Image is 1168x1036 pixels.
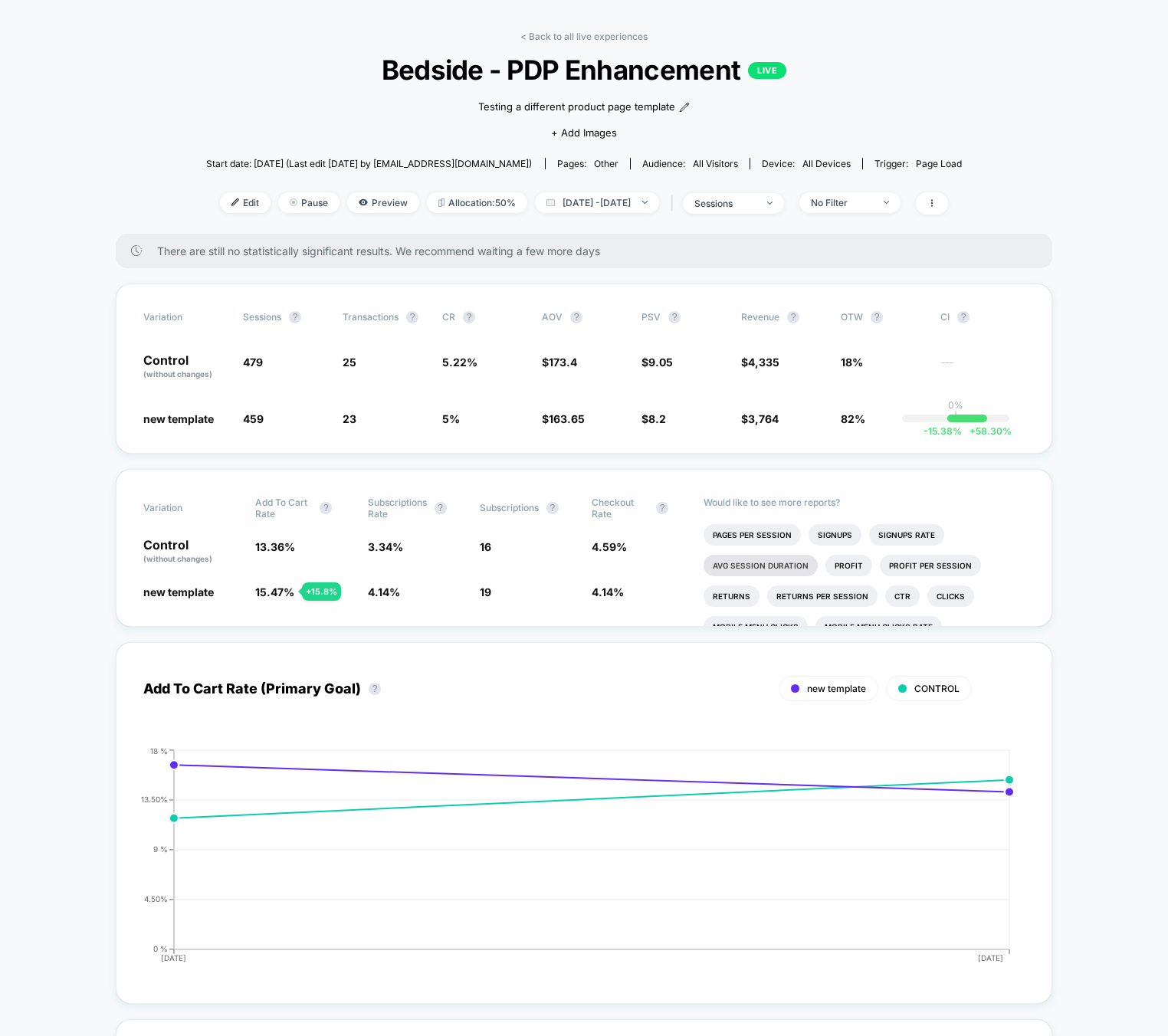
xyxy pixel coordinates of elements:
span: 15.47 % [255,585,294,598]
span: CR [442,311,455,323]
span: Page Load [916,158,962,169]
span: Subscriptions [480,502,539,513]
tspan: 4.50% [144,894,168,903]
button: ? [320,502,332,514]
span: 58.30 % [962,425,1012,437]
span: $ [542,356,577,369]
span: Edit [220,192,271,213]
span: + [970,425,976,437]
span: Start date: [DATE] (Last edit [DATE] by [EMAIL_ADDRESS][DOMAIN_NAME]) [206,158,532,169]
tspan: 18 % [150,746,168,755]
span: 5.22 % [442,356,477,369]
span: 18% [841,356,863,369]
img: end [642,201,648,204]
div: + 15.8 % [302,582,341,601]
span: 23 [343,412,356,425]
span: 8.2 [648,412,666,425]
p: LIVE [748,62,786,79]
button: ? [406,311,418,323]
span: OTW [841,311,925,323]
span: PSV [641,311,661,323]
span: 16 [480,540,491,553]
div: ADD_TO_CART_RATE [128,746,1009,976]
div: Audience: [642,158,738,169]
button: ? [463,311,475,323]
span: Testing a different product page template [478,100,675,115]
span: CI [940,311,1025,323]
span: Add To Cart Rate [255,497,312,520]
span: 3.34 % [368,540,403,553]
span: --- [940,358,1025,380]
li: Signups [809,524,861,546]
span: Bedside - PDP Enhancement [244,54,924,86]
span: 4,335 [748,356,779,369]
span: 479 [243,356,263,369]
button: ? [546,502,559,514]
span: 163.65 [549,412,585,425]
p: Control [143,539,240,565]
span: $ [542,412,585,425]
span: 459 [243,412,264,425]
div: Pages: [557,158,618,169]
li: Returns Per Session [767,585,878,607]
span: $ [741,412,779,425]
span: 4.14 % [368,585,400,598]
span: $ [641,356,673,369]
button: ? [957,311,970,323]
span: other [594,158,618,169]
span: 19 [480,585,491,598]
span: 9.05 [648,356,673,369]
img: edit [231,198,239,206]
div: No Filter [811,197,872,208]
span: Transactions [343,311,399,323]
span: (without changes) [143,369,212,379]
span: Checkout Rate [592,497,648,520]
li: Ctr [885,585,920,607]
span: new template [143,585,214,598]
span: 4.14 % [592,585,624,598]
span: new template [807,683,866,694]
button: ? [656,502,668,514]
tspan: [DATE] [979,953,1004,962]
p: | [954,411,957,422]
span: Device: [750,158,862,169]
span: AOV [542,311,563,323]
li: Mobile Menu Clicks Rate [815,616,942,638]
li: Mobile Menu Clicks [704,616,808,638]
span: 173.4 [549,356,577,369]
span: All Visitors [693,158,738,169]
span: 82% [841,412,865,425]
span: Pause [278,192,340,213]
span: [DATE] - [DATE] [535,192,659,213]
span: 4.59 % [592,540,627,553]
p: 0% [948,399,963,411]
button: ? [289,311,301,323]
button: ? [871,311,883,323]
span: 25 [343,356,356,369]
button: ? [668,311,681,323]
span: Preview [347,192,419,213]
span: (without changes) [143,554,212,563]
button: ? [570,311,582,323]
a: < Back to all live experiences [520,31,648,42]
span: all devices [802,158,851,169]
span: $ [741,356,779,369]
p: Would like to see more reports? [704,497,1025,508]
span: 5 % [442,412,460,425]
img: rebalance [438,198,445,207]
li: Profit [825,555,872,576]
li: Signups Rate [869,524,944,546]
img: end [884,201,889,204]
span: | [667,192,683,215]
span: CONTROL [914,683,960,694]
li: Pages Per Session [704,524,801,546]
tspan: 0 % [153,944,168,953]
span: new template [143,412,214,425]
img: end [290,198,297,206]
img: calendar [546,198,555,206]
span: -15.38 % [924,425,962,437]
img: end [767,202,773,205]
span: + Add Images [551,126,617,139]
li: Clicks [927,585,974,607]
li: Profit Per Session [880,555,981,576]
